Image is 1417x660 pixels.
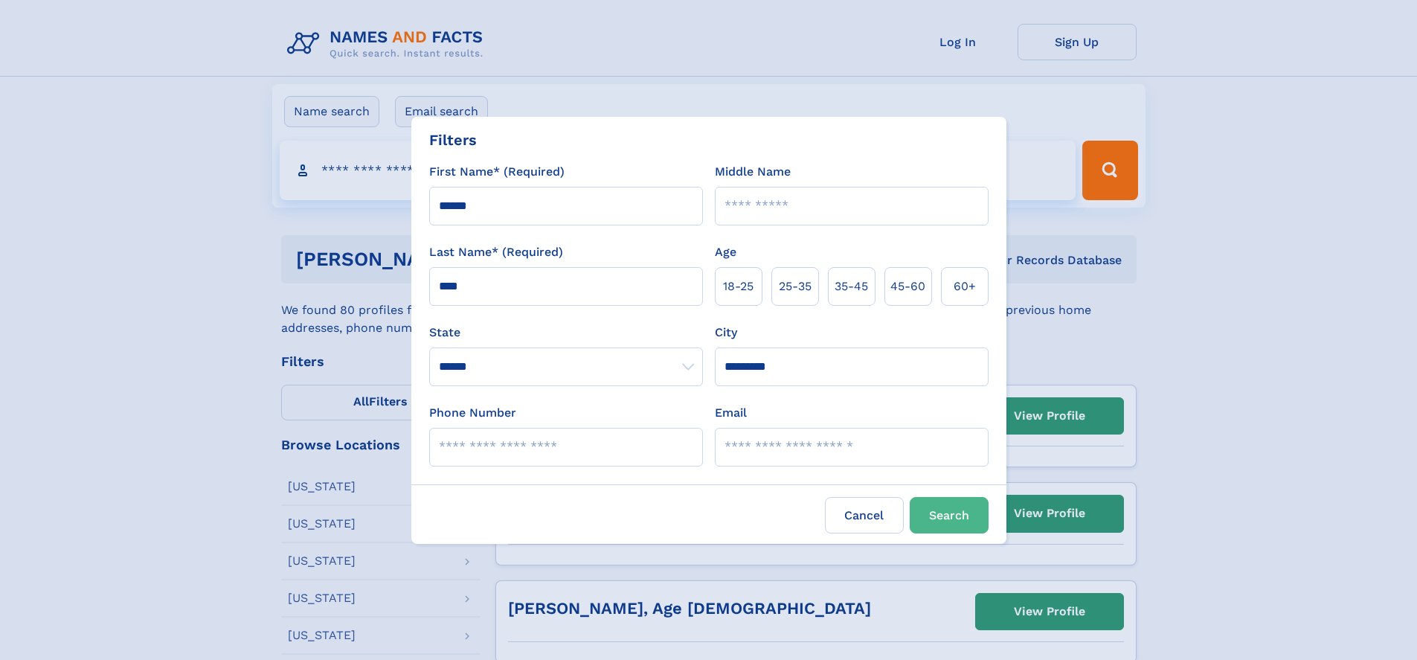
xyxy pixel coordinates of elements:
button: Search [910,497,989,534]
label: First Name* (Required) [429,163,565,181]
div: Filters [429,129,477,151]
label: Age [715,243,736,261]
label: Email [715,404,747,422]
label: State [429,324,703,342]
label: Phone Number [429,404,516,422]
label: Middle Name [715,163,791,181]
span: 35‑45 [835,278,868,295]
label: City [715,324,737,342]
label: Cancel [825,497,904,534]
span: 60+ [954,278,976,295]
span: 45‑60 [890,278,925,295]
span: 25‑35 [779,278,812,295]
span: 18‑25 [723,278,754,295]
label: Last Name* (Required) [429,243,563,261]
